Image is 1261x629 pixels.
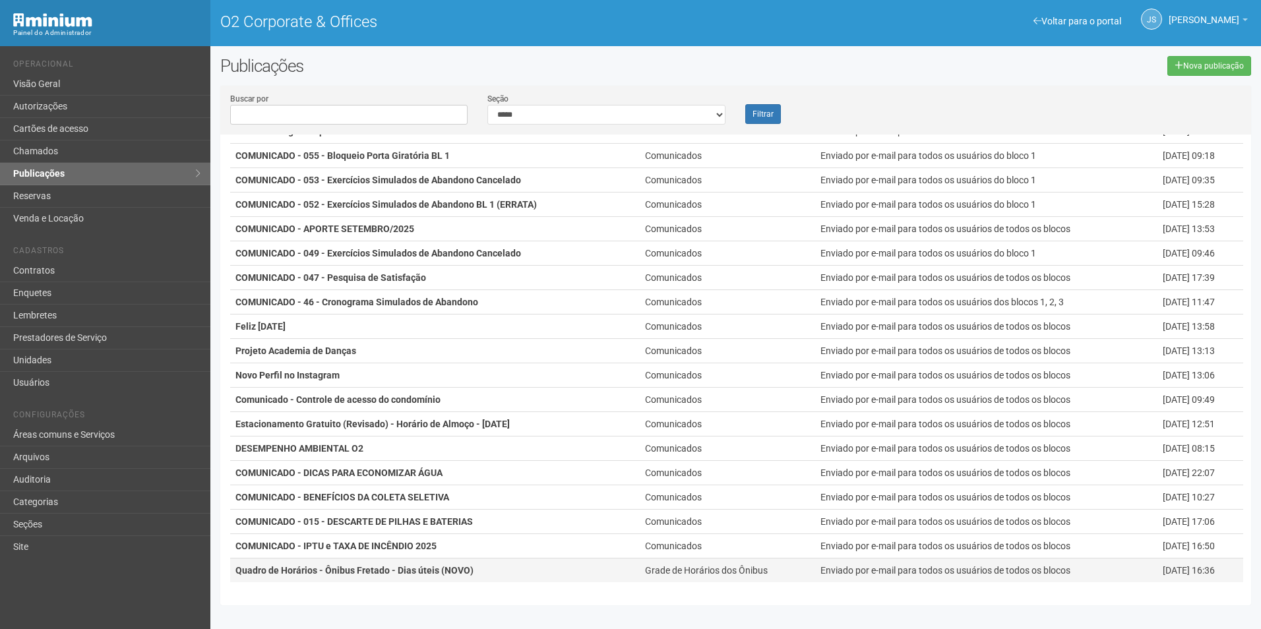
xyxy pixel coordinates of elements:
[815,339,1157,363] td: Enviado por e-mail para todos os usuários de todos os blocos
[235,175,521,185] strong: COMUNICADO - 053 - Exercícios Simulados de Abandono Cancelado
[815,144,1157,168] td: Enviado por e-mail para todos os usuários do bloco 1
[1157,363,1243,388] td: [DATE] 13:06
[640,510,815,534] td: Comunicados
[235,248,521,258] strong: COMUNICADO - 049 - Exercícios Simulados de Abandono Cancelado
[1157,241,1243,266] td: [DATE] 09:46
[13,246,200,260] li: Cadastros
[640,339,815,363] td: Comunicados
[815,388,1157,412] td: Enviado por e-mail para todos os usuários de todos os blocos
[235,272,426,283] strong: COMUNICADO - 047 - Pesquisa de Satisfação
[815,436,1157,461] td: Enviado por e-mail para todos os usuários de todos os blocos
[640,363,815,388] td: Comunicados
[815,193,1157,217] td: Enviado por e-mail para todos os usuários do bloco 1
[235,516,473,527] strong: COMUNICADO - 015 - DESCARTE DE PILHAS E BATERIAS
[1157,510,1243,534] td: [DATE] 17:06
[1157,461,1243,485] td: [DATE] 22:07
[1167,56,1251,76] a: Nova publicação
[1157,266,1243,290] td: [DATE] 17:39
[487,93,508,105] label: Seção
[640,436,815,461] td: Comunicados
[13,410,200,424] li: Configurações
[1157,436,1243,461] td: [DATE] 08:15
[1157,217,1243,241] td: [DATE] 13:53
[13,13,92,27] img: Minium
[220,56,638,76] h2: Publicações
[235,321,286,332] strong: Feliz [DATE]
[235,224,414,234] strong: COMUNICADO - APORTE SETEMBRO/2025
[815,485,1157,510] td: Enviado por e-mail para todos os usuários de todos os blocos
[1033,16,1121,26] a: Voltar para o portal
[815,266,1157,290] td: Enviado por e-mail para todos os usuários de todos os blocos
[1157,388,1243,412] td: [DATE] 09:49
[640,558,815,583] td: Grade de Horários dos Ônibus
[1157,168,1243,193] td: [DATE] 09:35
[1157,534,1243,558] td: [DATE] 16:50
[1141,9,1162,30] a: JS
[640,266,815,290] td: Comunicados
[1157,193,1243,217] td: [DATE] 15:28
[1157,339,1243,363] td: [DATE] 13:13
[1157,412,1243,436] td: [DATE] 12:51
[235,467,443,478] strong: COMUNICADO - DICAS PARA ECONOMIZAR ÁGUA
[230,93,268,105] label: Buscar por
[640,290,815,314] td: Comunicados
[235,419,510,429] strong: Estacionamento Gratuito (Revisado) - Horário de Almoço - [DATE]
[1157,485,1243,510] td: [DATE] 10:27
[1169,16,1248,27] a: [PERSON_NAME]
[235,150,450,161] strong: COMUNICADO - 055 - Bloqueio Porta Giratória BL 1
[640,241,815,266] td: Comunicados
[815,510,1157,534] td: Enviado por e-mail para todos os usuários de todos os blocos
[235,370,340,380] strong: Novo Perfil no Instagram
[640,412,815,436] td: Comunicados
[815,558,1157,583] td: Enviado por e-mail para todos os usuários de todos os blocos
[815,534,1157,558] td: Enviado por e-mail para todos os usuários de todos os blocos
[640,193,815,217] td: Comunicados
[815,412,1157,436] td: Enviado por e-mail para todos os usuários de todos os blocos
[1157,314,1243,339] td: [DATE] 13:58
[640,534,815,558] td: Comunicados
[235,394,441,405] strong: Comunicado - Controle de acesso do condomínio
[815,363,1157,388] td: Enviado por e-mail para todos os usuários de todos os blocos
[640,168,815,193] td: Comunicados
[815,168,1157,193] td: Enviado por e-mail para todos os usuários do bloco 1
[640,144,815,168] td: Comunicados
[235,565,474,576] strong: Quadro de Horários - Ônibus Fretado - Dias úteis (NOVO)
[815,314,1157,339] td: Enviado por e-mail para todos os usuários de todos os blocos
[1157,558,1243,583] td: [DATE] 16:36
[745,104,781,124] button: Filtrar
[13,59,200,73] li: Operacional
[235,492,449,502] strong: COMUNICADO - BENEFÍCIOS DA COLETA SELETIVA
[235,345,356,356] strong: Projeto Academia de Danças
[815,290,1157,314] td: Enviado por e-mail para todos os usuários dos blocos 1, 2, 3
[640,461,815,485] td: Comunicados
[220,13,726,30] h1: O2 Corporate & Offices
[640,217,815,241] td: Comunicados
[640,388,815,412] td: Comunicados
[640,485,815,510] td: Comunicados
[13,27,200,39] div: Painel do Administrador
[815,461,1157,485] td: Enviado por e-mail para todos os usuários de todos os blocos
[1169,2,1239,25] span: Jeferson Souza
[815,241,1157,266] td: Enviado por e-mail para todos os usuários do bloco 1
[235,199,537,210] strong: COMUNICADO - 052 - Exercícios Simulados de Abandono BL 1 (ERRATA)
[640,314,815,339] td: Comunicados
[235,541,437,551] strong: COMUNICADO - IPTU e TAXA DE INCÊNDIO 2025
[1157,290,1243,314] td: [DATE] 11:47
[815,217,1157,241] td: Enviado por e-mail para todos os usuários de todos os blocos
[235,443,363,454] strong: DESEMPENHO AMBIENTAL O2
[1157,144,1243,168] td: [DATE] 09:18
[235,297,478,307] strong: COMUNICADO - 46 - Cronograma Simulados de Abandono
